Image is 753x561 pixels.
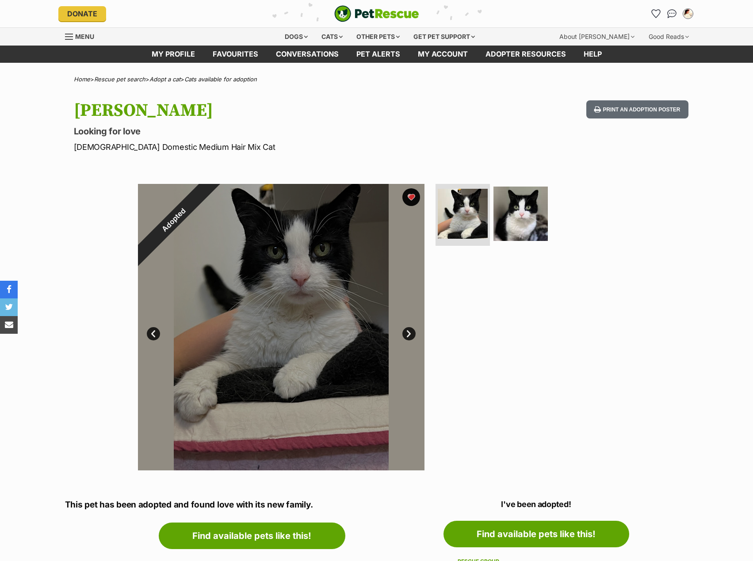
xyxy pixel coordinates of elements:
[52,76,702,83] div: > > >
[684,9,692,18] img: Jessica Morgan profile pic
[267,46,348,63] a: conversations
[75,33,94,40] span: Menu
[74,141,448,153] p: [DEMOGRAPHIC_DATA] Domestic Medium Hair Mix Cat
[665,7,679,21] a: Conversations
[642,28,695,46] div: Good Reads
[315,28,349,46] div: Cats
[74,125,448,137] p: Looking for love
[94,76,145,83] a: Rescue pet search
[334,5,419,22] a: PetRescue
[681,7,695,21] button: My account
[334,5,419,22] img: logo-cat-932fe2b9b8326f06289b0f2fb663e598f794de774fb13d1741a6617ecf9a85b4.svg
[58,6,106,21] a: Donate
[348,46,409,63] a: Pet alerts
[279,28,314,46] div: Dogs
[143,46,204,63] a: My profile
[407,28,481,46] div: Get pet support
[149,76,180,83] a: Adopt a cat
[575,46,611,63] a: Help
[159,523,345,549] a: Find available pets like this!
[65,499,439,511] p: This pet has been adopted and found love with its new family.
[586,100,688,118] button: Print an adoption poster
[74,100,448,121] h1: [PERSON_NAME]
[443,521,629,547] a: Find available pets like this!
[493,187,548,241] img: Photo of Luna
[350,28,406,46] div: Other pets
[649,7,663,21] a: Favourites
[443,498,629,510] p: I've been adopted!
[409,46,477,63] a: My account
[147,327,160,340] a: Prev
[402,188,420,206] button: favourite
[204,46,267,63] a: Favourites
[477,46,575,63] a: Adopter resources
[74,76,90,83] a: Home
[402,327,416,340] a: Next
[667,9,677,18] img: chat-41dd97257d64d25036548639549fe6c8038ab92f7586957e7f3b1b290dea8141.svg
[438,189,488,239] img: Photo of Luna
[553,28,641,46] div: About [PERSON_NAME]
[649,7,695,21] ul: Account quick links
[118,164,229,275] div: Adopted
[65,28,100,44] a: Menu
[184,76,257,83] a: Cats available for adoption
